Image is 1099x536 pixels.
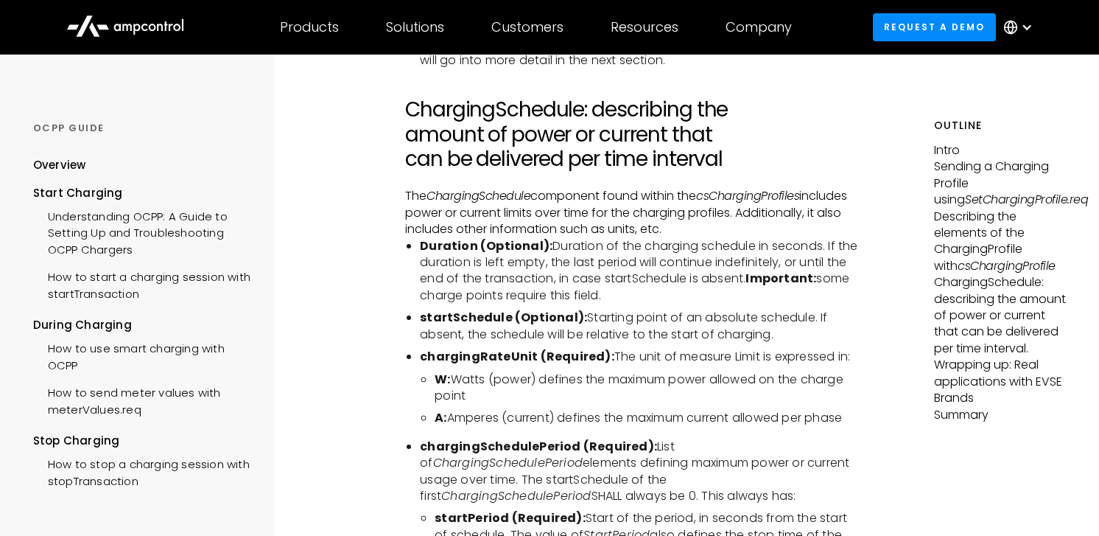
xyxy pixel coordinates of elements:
li: Starting point of an absolute schedule. If absent, the schedule will be relative to the start of ... [420,310,858,343]
b: chargingRateUnit (Required): [420,348,614,365]
p: Wrapping up: Real applications with EVSE Brands [934,357,1066,406]
div: Products [280,19,339,35]
i: ChargingSchedulePeriod [441,487,591,504]
b: Important: [745,270,816,287]
a: How to start a charging session with startTransaction [33,262,253,306]
p: The component found within the includes power or current limits over time for the charging profil... [405,188,858,237]
h5: Outline [934,118,1066,133]
p: Sending a Charging Profile using [934,159,1066,208]
a: How to use smart charging with OCPP [33,333,253,377]
b: startPeriod (Required): [435,509,586,526]
p: ‍ [405,81,858,97]
div: Overview [33,157,86,173]
em: SetChargingProfile.req [965,191,1088,208]
a: Overview [33,157,86,184]
p: Summary [934,407,1066,423]
p: Intro [934,142,1066,159]
div: Company [726,19,792,35]
em: csChargingProfile [958,257,1056,274]
p: Describing the elements of the ChargingProfile with [934,209,1066,275]
b: A: [435,409,446,426]
a: How to send meter values with meterValues.req [33,377,253,422]
p: ‍ [405,172,858,188]
div: During Charging [33,317,253,333]
li: List of elements defining maximum power or current usage over time. The startSchedule of the firs... [420,439,858,505]
b: startSchedule (Optional): [420,309,587,326]
div: Resources [611,19,678,35]
div: Solutions [386,19,444,35]
b: Duration (Optional): [420,237,552,254]
li: The unit of measure Limit is expressed in: [420,349,858,365]
div: OCPP GUIDE [33,122,253,135]
h2: ChargingSchedule: describing the amount of power or current that can be delivered per time interval [405,97,858,172]
p: ChargingSchedule: describing the amount of power or current that can be delivered per time interval. [934,274,1066,357]
div: Customers [491,19,563,35]
em: ChargingSchedule [426,187,530,204]
a: Understanding OCPP: A Guide to Setting Up and Troubleshooting OCPP Chargers [33,201,253,262]
a: Request a demo [873,13,997,41]
div: Start Charging [33,185,253,201]
b: chargingSchedulePeriod (Required): [420,438,657,455]
em: csChargingProfiles [696,187,799,204]
li: Duration of the charging schedule in seconds. If the duration is left empty, the last period will... [420,238,858,304]
div: Stop Charging [33,433,253,449]
b: W: [435,371,450,388]
a: How to stop a charging session with stopTransaction [33,449,253,493]
li: Watts (power) defines the maximum power allowed on the charge point [435,372,858,405]
li: Amperes (current) defines the maximum current allowed per phase [435,410,858,426]
i: ChargingSchedulePeriod [433,454,583,471]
